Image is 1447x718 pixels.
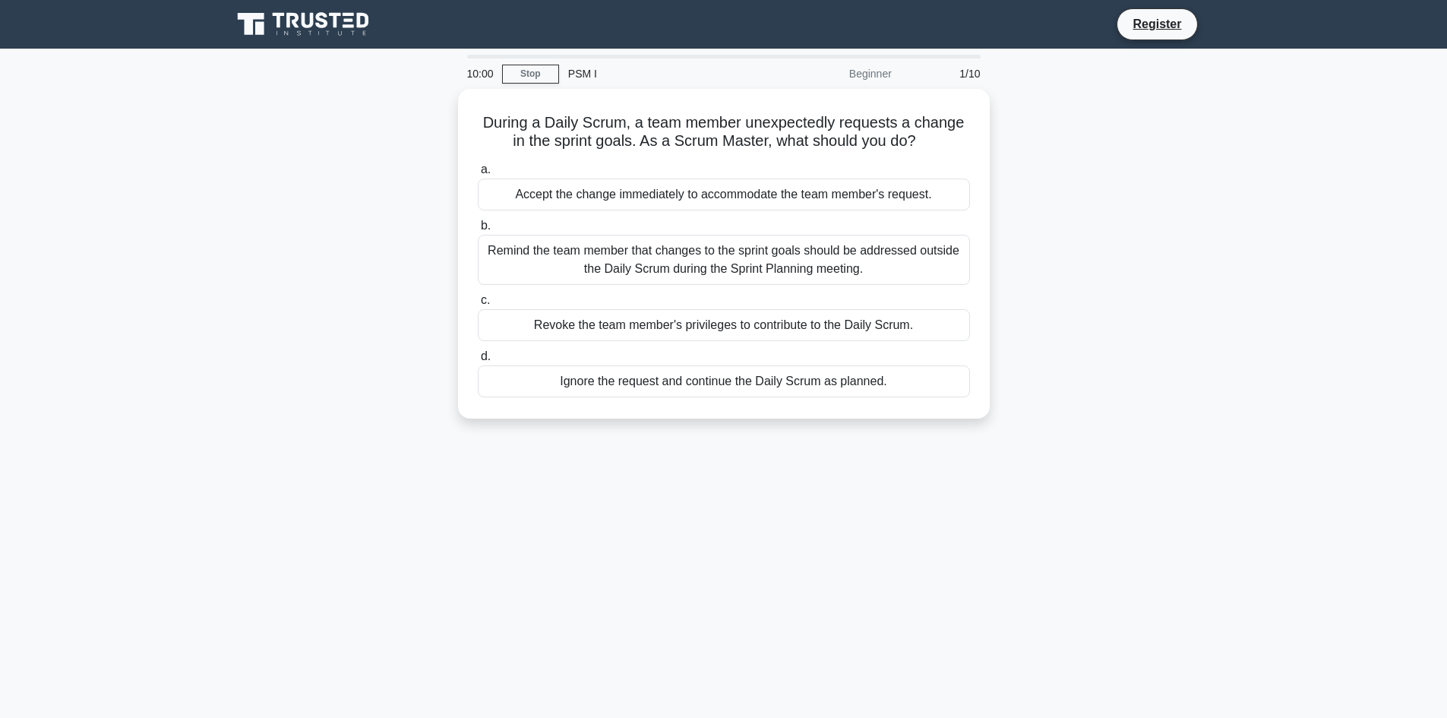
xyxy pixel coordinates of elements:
span: c. [481,293,490,306]
div: 10:00 [458,59,502,89]
div: PSM I [559,59,768,89]
a: Register [1123,14,1190,33]
div: Accept the change immediately to accommodate the team member's request. [478,179,970,210]
div: Revoke the team member's privileges to contribute to the Daily Scrum. [478,309,970,341]
div: Beginner [768,59,901,89]
div: Ignore the request and continue the Daily Scrum as planned. [478,365,970,397]
span: a. [481,163,491,176]
span: b. [481,219,491,232]
a: Stop [502,65,559,84]
h5: During a Daily Scrum, a team member unexpectedly requests a change in the sprint goals. As a Scru... [476,113,972,151]
span: d. [481,350,491,362]
div: 1/10 [901,59,990,89]
div: Remind the team member that changes to the sprint goals should be addressed outside the Daily Scr... [478,235,970,285]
